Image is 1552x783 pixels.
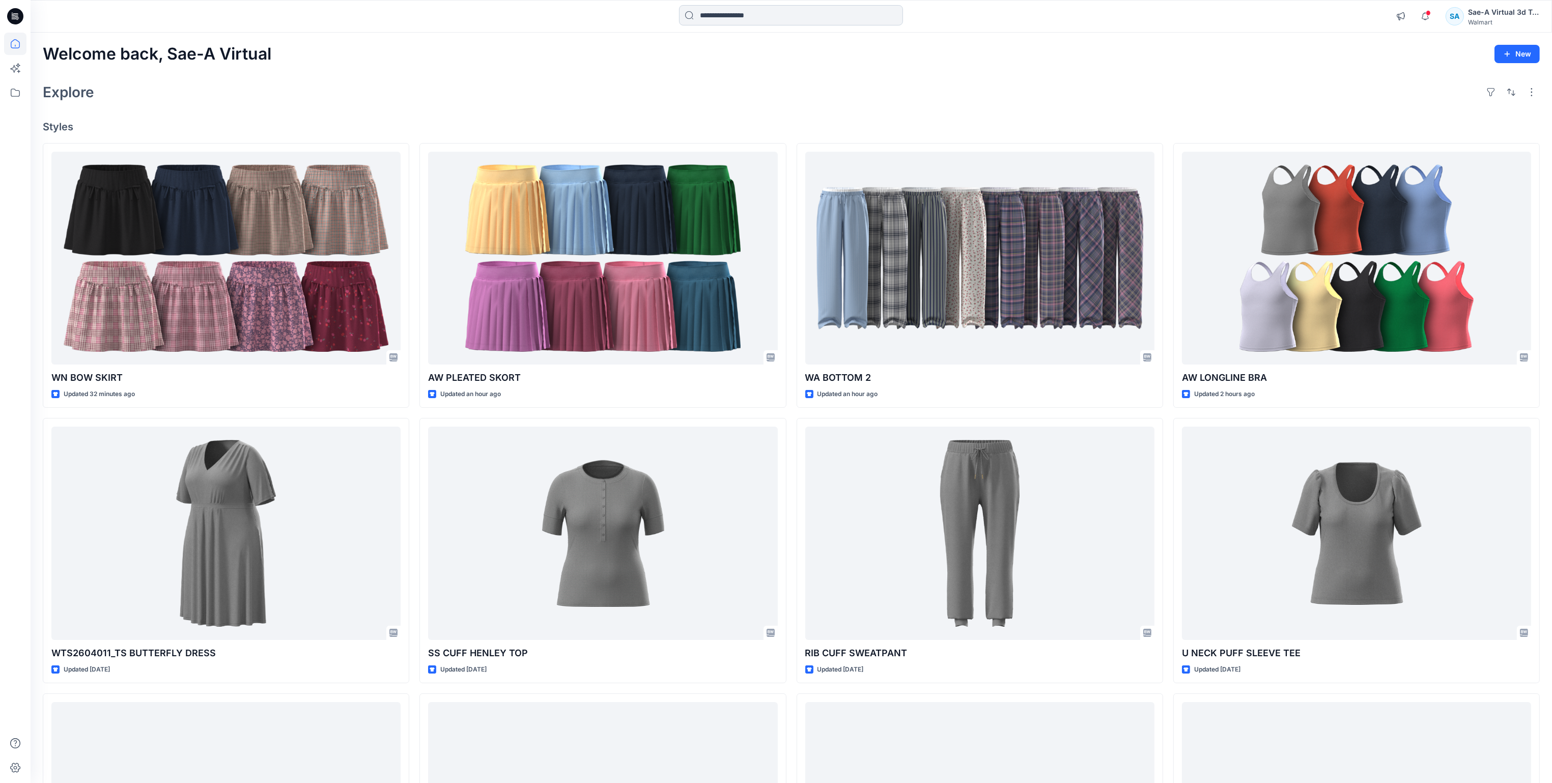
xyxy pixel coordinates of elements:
[428,152,777,365] a: AW PLEATED SKORT
[805,371,1154,385] p: WA BOTTOM 2
[440,664,487,675] p: Updated [DATE]
[43,45,271,64] h2: Welcome back, Sae-A Virtual
[1468,6,1539,18] div: Sae-A Virtual 3d Team
[1182,427,1531,639] a: U NECK PUFF SLEEVE TEE
[1182,646,1531,660] p: U NECK PUFF SLEEVE TEE
[1468,18,1539,26] div: Walmart
[51,371,401,385] p: WN BOW SKIRT
[817,389,878,400] p: Updated an hour ago
[1182,152,1531,365] a: AW LONGLINE BRA
[43,121,1540,133] h4: Styles
[805,646,1154,660] p: RIB CUFF SWEATPANT
[51,646,401,660] p: WTS2604011_TS BUTTERFLY DRESS
[1194,664,1240,675] p: Updated [DATE]
[1194,389,1255,400] p: Updated 2 hours ago
[817,664,864,675] p: Updated [DATE]
[805,152,1154,365] a: WA BOTTOM 2
[51,427,401,639] a: WTS2604011_TS BUTTERFLY DRESS
[64,664,110,675] p: Updated [DATE]
[440,389,501,400] p: Updated an hour ago
[428,646,777,660] p: SS CUFF HENLEY TOP
[64,389,135,400] p: Updated 32 minutes ago
[51,152,401,365] a: WN BOW SKIRT
[1494,45,1540,63] button: New
[428,371,777,385] p: AW PLEATED SKORT
[805,427,1154,639] a: RIB CUFF SWEATPANT
[43,84,94,100] h2: Explore
[1446,7,1464,25] div: SA
[1182,371,1531,385] p: AW LONGLINE BRA
[428,427,777,639] a: SS CUFF HENLEY TOP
